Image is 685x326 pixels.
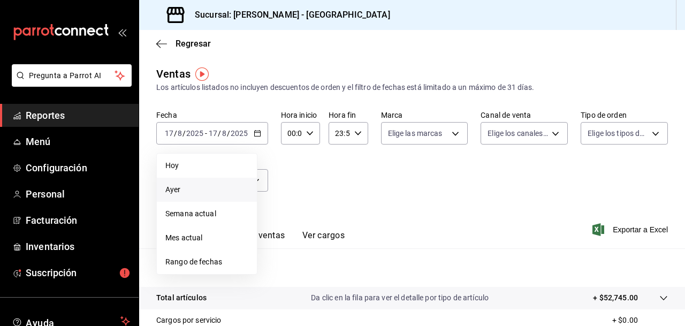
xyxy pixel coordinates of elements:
[165,232,248,244] span: Mes actual
[222,129,227,138] input: --
[118,28,126,36] button: open_drawer_menu
[164,129,174,138] input: --
[156,315,222,326] p: Cargos por servicio
[12,64,132,87] button: Pregunta a Parrot AI
[26,134,130,149] span: Menú
[165,256,248,268] span: Rango de fechas
[195,67,209,81] img: Tooltip marker
[177,129,182,138] input: --
[26,239,130,254] span: Inventarios
[488,128,548,139] span: Elige los canales de venta
[388,128,443,139] span: Elige las marcas
[26,187,130,201] span: Personal
[165,208,248,219] span: Semana actual
[227,129,230,138] span: /
[156,82,668,93] div: Los artículos listados no incluyen descuentos de orden y el filtro de fechas está limitado a un m...
[205,129,207,138] span: -
[243,230,285,248] button: Ver ventas
[381,111,468,119] label: Marca
[302,230,345,248] button: Ver cargos
[156,66,191,82] div: Ventas
[593,292,638,304] p: + $52,745.00
[26,108,130,123] span: Reportes
[186,9,390,21] h3: Sucursal: [PERSON_NAME] - [GEOGRAPHIC_DATA]
[29,70,115,81] span: Pregunta a Parrot AI
[311,292,489,304] p: Da clic en la fila para ver el detalle por tipo de artículo
[156,261,668,274] p: Resumen
[230,129,248,138] input: ----
[208,129,218,138] input: --
[165,160,248,171] span: Hoy
[588,128,648,139] span: Elige los tipos de orden
[165,184,248,195] span: Ayer
[156,39,211,49] button: Regresar
[173,230,345,248] div: navigation tabs
[156,292,207,304] p: Total artículos
[186,129,204,138] input: ----
[612,315,668,326] p: + $0.00
[7,78,132,89] a: Pregunta a Parrot AI
[218,129,221,138] span: /
[595,223,668,236] button: Exportar a Excel
[176,39,211,49] span: Regresar
[174,129,177,138] span: /
[281,111,320,119] label: Hora inicio
[26,161,130,175] span: Configuración
[26,266,130,280] span: Suscripción
[26,213,130,228] span: Facturación
[581,111,668,119] label: Tipo de orden
[156,111,268,119] label: Fecha
[182,129,186,138] span: /
[481,111,568,119] label: Canal de venta
[329,111,368,119] label: Hora fin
